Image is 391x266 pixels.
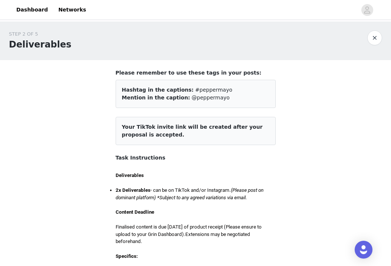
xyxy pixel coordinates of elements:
em: (Please post on dominant platform) *Subject to any agreed variations via email. [116,187,264,200]
span: Finalised content is due [DATE] of product receipt (Please ensure to upload to your Grin Dashboard). [116,224,262,237]
div: Open Intercom Messenger [355,241,372,259]
strong: Deliverables [116,173,144,178]
strong: Content Deadline [116,209,154,215]
h4: Task Instructions [116,154,276,162]
span: Mention in the caption: [122,95,190,101]
span: Your TikTok invite link will be created after your proposal is accepted. [122,124,263,138]
h1: Deliverables [9,38,72,51]
strong: 2x Deliverables [116,187,150,193]
strong: Specifics: [116,253,138,259]
span: - can be on TikTok and/or Instagram. [116,187,231,193]
a: Networks [54,1,90,18]
h4: Please remember to use these tags in your posts: [116,69,276,77]
div: STEP 2 OF 5 [9,30,72,38]
a: Dashboard [12,1,52,18]
span: @peppermayo [192,95,229,101]
div: avatar [364,4,371,16]
span: #peppermayo [195,87,232,93]
span: Hashtag in the captions: [122,87,194,93]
